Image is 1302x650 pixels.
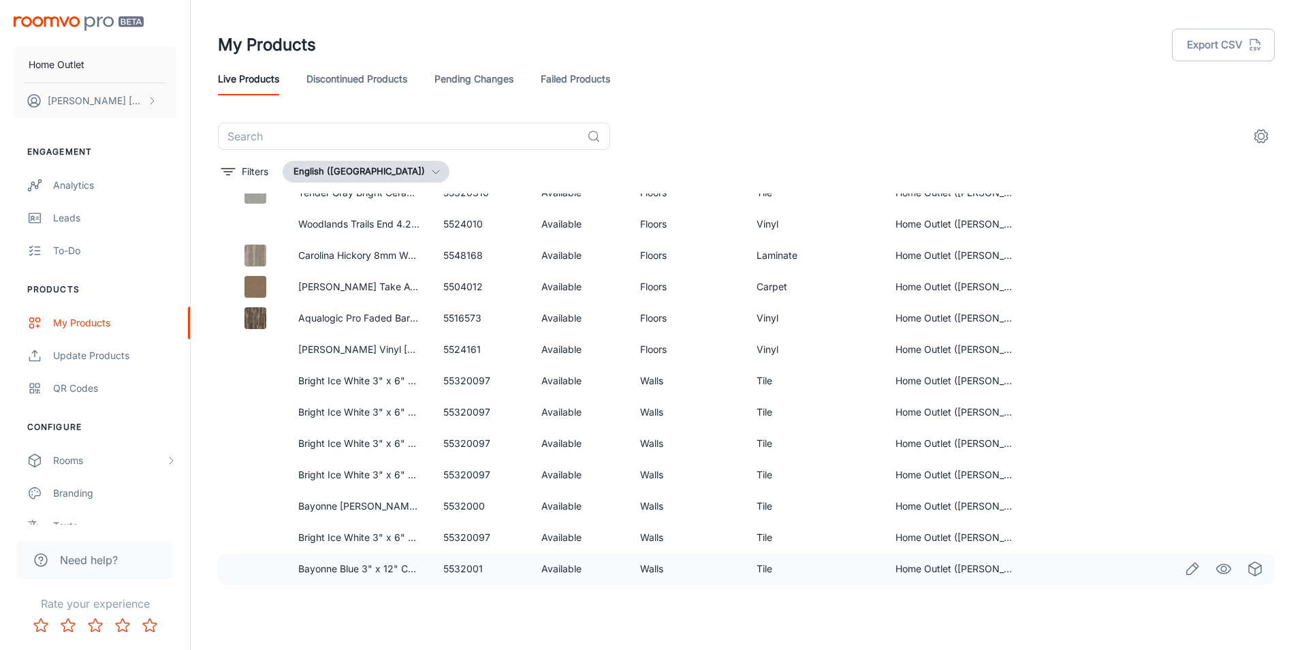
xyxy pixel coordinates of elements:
td: 5524010 [432,208,531,240]
td: Available [530,491,629,522]
td: Tile [746,428,885,459]
button: Rate 2 star [54,612,82,639]
td: 5548168 [432,240,531,271]
div: To-do [53,243,176,258]
a: Bright Ice White 3" x 6" Ceramic Wall Tile [298,437,484,449]
td: 55320097 [432,522,531,553]
td: Walls [629,522,746,553]
td: Home Outlet ([PERSON_NAME] & Company) [885,428,1030,459]
p: Filters [242,164,268,179]
td: Tile [746,459,885,491]
button: Home Outlet [14,47,176,82]
td: Floors [629,240,746,271]
div: Branding [53,486,176,501]
td: Home Outlet ([PERSON_NAME] & Company) [885,303,1030,334]
p: Home Outlet [29,57,84,72]
div: My Products [53,315,176,330]
td: Home Outlet ([PERSON_NAME] & Company) [885,522,1030,553]
a: Live Products [218,63,279,95]
td: Tile [746,491,885,522]
td: Walls [629,459,746,491]
button: Rate 1 star [27,612,54,639]
a: Failed Products [541,63,610,95]
td: Home Outlet ([PERSON_NAME] & Company) [885,491,1030,522]
div: Texts [53,519,176,533]
a: Pending Changes [434,63,513,95]
button: Export CSV [1172,29,1275,61]
td: 55320097 [432,365,531,397]
td: Home Outlet ([PERSON_NAME] & Company) [885,208,1030,240]
td: Home Outlet ([PERSON_NAME] & Company) [885,240,1030,271]
td: Tile [746,397,885,428]
td: 5532000 [432,491,531,522]
td: Home Outlet ([PERSON_NAME] & Company) [885,397,1030,428]
div: Analytics [53,178,176,193]
td: Tile [746,365,885,397]
td: 55320097 [432,459,531,491]
td: Vinyl [746,303,885,334]
td: 5524161 [432,334,531,365]
a: Bayonne Blue 3" x 12" Ceramic Wall Tile [298,563,477,574]
button: Rate 4 star [109,612,136,639]
button: English ([GEOGRAPHIC_DATA]) [283,161,449,183]
td: Home Outlet ([PERSON_NAME] & Company) [885,553,1030,585]
td: Carpet [746,271,885,303]
button: Rate 3 star [82,612,109,639]
td: Available [530,397,629,428]
td: Available [530,334,629,365]
td: Available [530,428,629,459]
div: Rooms [53,453,165,468]
td: Walls [629,397,746,428]
td: Floors [629,208,746,240]
td: Home Outlet ([PERSON_NAME] & Company) [885,365,1030,397]
a: Bright Ice White 3" x 6" Ceramic Wall Tile [298,531,484,543]
td: 5516573 [432,303,531,334]
button: Rate 5 star [136,612,163,639]
td: 5532001 [432,553,531,585]
td: Available [530,553,629,585]
td: Tile [746,553,885,585]
button: [PERSON_NAME] [PERSON_NAME] [14,83,176,119]
td: Walls [629,428,746,459]
td: Home Outlet ([PERSON_NAME] & Company) [885,334,1030,365]
span: Need help? [60,552,118,568]
td: Laminate [746,240,885,271]
a: Discontinued Products [306,63,407,95]
a: Carolina Hickory 8mm Waterproof Laminate Flooring [298,249,531,261]
td: Available [530,365,629,397]
a: Aqualogic Pro Faded Barn 4.5mm Vinyl Flooring w/ Pad [298,312,545,324]
a: Woodlands Trails End 4.2mm Vinyl Flooring w/Pad [298,218,522,230]
h1: My Products [218,33,316,57]
div: QR Codes [53,381,176,396]
td: 5504012 [432,271,531,303]
td: Floors [629,303,746,334]
img: Roomvo PRO Beta [14,16,144,31]
td: Available [530,271,629,303]
div: Leads [53,211,176,226]
td: Walls [629,553,746,585]
td: Floors [629,334,746,365]
p: [PERSON_NAME] [PERSON_NAME] [48,93,144,108]
p: Rate your experience [11,595,179,612]
td: Vinyl [746,208,885,240]
td: Available [530,303,629,334]
td: Floors [629,271,746,303]
a: Bright Ice White 3" x 6" Ceramic Wall Tile [298,406,484,418]
button: filter [218,161,272,183]
td: Home Outlet ([PERSON_NAME] & Company) [885,271,1030,303]
a: Edit [1181,557,1204,581]
a: Bayonne [PERSON_NAME] 3"x12" Ceramic Wall Tile [298,500,531,512]
td: Available [530,522,629,553]
td: Tile [746,522,885,553]
a: [PERSON_NAME] Vinyl [PERSON_NAME] w/Pad [298,343,513,355]
a: See in Virtual Samples [1243,557,1267,581]
td: Available [530,208,629,240]
td: 55320097 [432,428,531,459]
td: 55320097 [432,397,531,428]
td: Home Outlet ([PERSON_NAME] & Company) [885,459,1030,491]
div: Update Products [53,348,176,363]
td: Walls [629,491,746,522]
input: Search [218,123,582,150]
button: settings [1248,123,1275,150]
a: Bright Ice White 3" x 6" Ceramic Wall Tile [298,375,484,386]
